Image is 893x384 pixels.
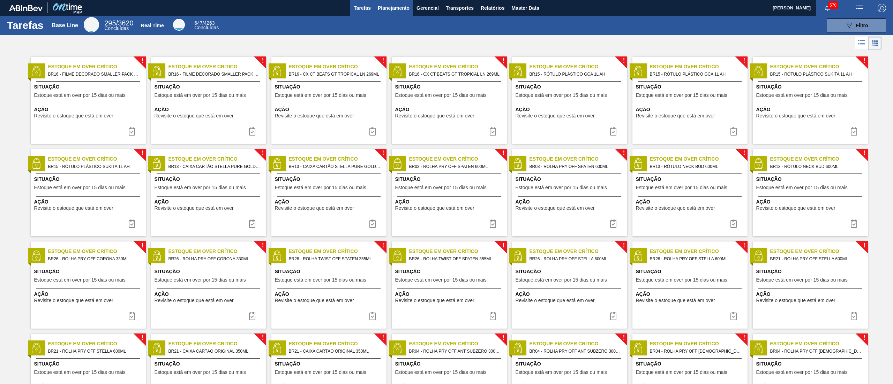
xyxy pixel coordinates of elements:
span: BR21 - ROLHA PRY OFF STELLA 600ML [48,347,140,355]
span: BR15 - RÓTULO PLÁSTICO GCA 1L AH [530,70,622,78]
span: Transportes [446,4,474,12]
div: Base Line [104,20,133,31]
img: status [512,343,523,353]
img: status [633,343,643,353]
span: Estoque em Over Crítico [168,340,266,347]
span: BR13 - RÓTULO NECK BUD 600ML [650,163,742,170]
div: Completar tarefa: 29926828 [244,217,261,231]
span: Estoque em Over Crítico [48,63,146,70]
span: BR26 - ROLHA PRY OFF STELLA 600ML [650,255,742,263]
span: Revisite o estoque que está em over [756,113,835,118]
span: Ação [636,291,746,298]
span: BR16 - CX CT BEATS GT TROPICAL LN 269ML [289,70,381,78]
span: Estoque em Over Crítico [650,63,748,70]
span: Revisite o estoque que está em over [395,298,474,303]
span: Revisite o estoque que está em over [275,298,354,303]
span: Ação [516,198,625,206]
span: Situação [395,176,505,183]
span: ! [141,58,143,63]
button: icon-task complete [846,217,862,231]
span: Estoque em Over Crítico [530,248,627,255]
img: icon-task complete [850,312,858,320]
img: TNhmsLtSVTkK8tSr43FrP2fwEKptu5GPRR3wAAAABJRU5ErkJggg== [9,5,43,11]
span: BR13 - CAIXA CARTÃO STELLA PURE GOLD 269ML [289,163,381,170]
span: ! [141,335,143,340]
span: Estoque está em over por 15 dias ou mais [756,370,848,375]
img: icon-task complete [489,127,497,136]
span: BR04 - ROLHA PRY OFF BRAHMA DUPLO MALTE 300ML [650,347,742,355]
div: Completar tarefa: 29926824 [244,124,261,138]
div: Real Time [194,21,219,30]
span: Revisite o estoque que está em over [34,206,113,211]
span: BR21 - CAIXA CARTÃO ORIGINAL 350ML [168,347,261,355]
span: BR04 - ROLHA PRY OFF ANT SUBZERO 300ML [530,347,622,355]
span: Ação [34,106,144,113]
div: Base Line [84,17,99,32]
span: ! [141,151,143,156]
span: ! [502,335,504,340]
span: Ação [636,198,746,206]
img: status [753,251,764,261]
span: Estoque em Over Crítico [409,340,507,347]
span: Situação [636,360,746,368]
img: status [392,251,403,261]
span: ! [262,151,264,156]
span: Gerencial [417,4,439,12]
span: Estoque em Over Crítico [48,340,146,347]
span: Estoque está em over por 15 dias ou mais [756,185,848,190]
span: Estoque em Over Crítico [168,63,266,70]
span: Estoque está em over por 15 dias ou mais [756,277,848,283]
span: Concluídas [104,25,129,31]
span: ! [863,151,865,156]
button: icon-task complete [364,309,381,323]
span: ! [863,335,865,340]
img: icon-task complete [128,220,136,228]
span: Situação [275,268,385,275]
div: Completar tarefa: 29926826 [725,124,742,138]
span: Situação [395,83,505,91]
span: Situação [756,83,866,91]
span: BR03 - ROLHA PRY OFF SPATEN 600ML [530,163,622,170]
span: Estoque está em over por 15 dias ou mais [155,277,246,283]
span: Situação [636,176,746,183]
span: ! [863,58,865,63]
span: BR15 - RÓTULO PLÁSTICO SUKITA 1L AH [48,163,140,170]
img: status [753,343,764,353]
span: Revisite o estoque que está em over [516,113,595,118]
img: icon-task complete [850,220,858,228]
span: ! [863,243,865,248]
img: status [753,158,764,169]
span: Situação [34,360,144,368]
div: Completar tarefa: 29926832 [485,309,501,323]
span: Estoque em Over Crítico [409,63,507,70]
span: Revisite o estoque que está em over [516,298,595,303]
span: Situação [516,83,625,91]
span: Estoque em Over Crítico [409,155,507,163]
span: Ação [395,198,505,206]
span: Estoque em Over Crítico [530,155,627,163]
span: Situação [155,83,264,91]
span: ! [743,243,745,248]
div: Completar tarefa: 29926829 [485,217,501,231]
button: icon-task complete [123,124,140,138]
span: Estoque está em over por 15 dias ou mais [275,93,366,98]
img: status [272,66,282,76]
span: Estoque está em over por 15 dias ou mais [34,277,126,283]
span: Estoque em Over Crítico [650,248,748,255]
span: ! [262,335,264,340]
span: Estoque está em over por 15 dias ou mais [516,370,607,375]
span: Revisite o estoque que está em over [155,113,234,118]
div: Completar tarefa: 29926831 [123,309,140,323]
img: status [31,158,42,169]
img: icon-task complete [128,312,136,320]
img: icon-task complete [729,127,738,136]
span: Ação [756,291,866,298]
span: Estoque em Over Crítico [48,155,146,163]
button: icon-task complete [244,217,261,231]
span: / 4263 [194,20,215,26]
span: Situação [34,268,144,275]
span: Situação [756,360,866,368]
span: / 3620 [104,19,133,27]
span: BR13 - CAIXA CARTÃO STELLA PURE GOLD 269ML [168,163,261,170]
div: Completar tarefa: 29926825 [485,124,501,138]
